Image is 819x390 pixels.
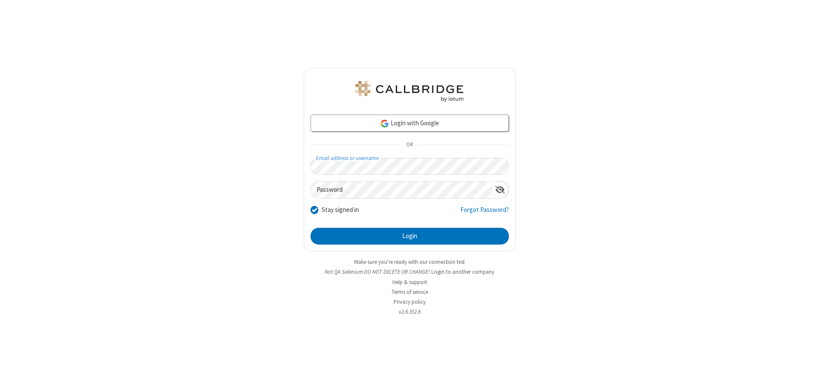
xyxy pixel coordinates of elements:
span: OR [403,139,416,151]
input: Password [311,181,492,198]
a: Terms of service [392,288,428,296]
a: Help & support [392,278,427,286]
a: Forgot Password? [460,205,509,221]
div: Show password [492,181,508,197]
a: Make sure you're ready with our connection test [354,258,465,266]
li: Not QA Selenium DO NOT DELETE OR CHANGE? [304,268,516,276]
img: QA Selenium DO NOT DELETE OR CHANGE [354,81,465,102]
label: Stay signed in [322,205,359,215]
button: Login [311,228,509,245]
a: Privacy policy [394,298,426,305]
a: Login with Google [311,115,509,132]
img: google-icon.png [380,119,389,128]
button: Login to another company [431,268,494,276]
li: v2.6.352.6 [304,308,516,316]
input: Email address or username [311,158,509,175]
